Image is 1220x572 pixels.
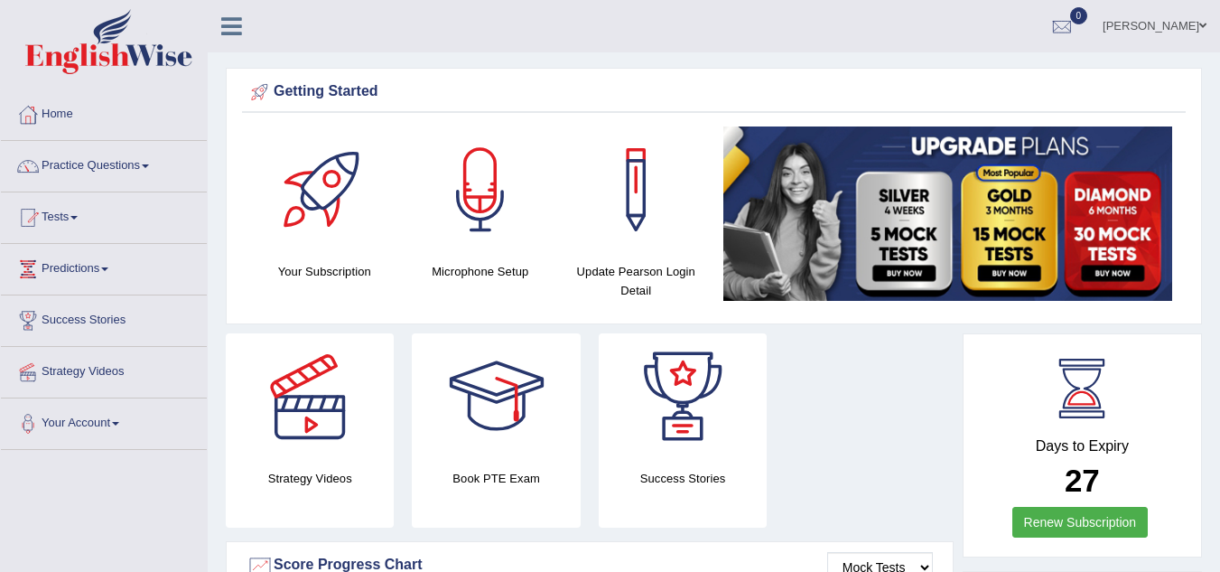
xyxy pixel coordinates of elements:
[567,262,705,300] h4: Update Pearson Login Detail
[1,399,207,444] a: Your Account
[412,262,550,281] h4: Microphone Setup
[723,127,1173,301] img: small5.jpg
[1,347,207,392] a: Strategy Videos
[599,469,767,488] h4: Success Stories
[1065,463,1100,498] b: 27
[1,89,207,135] a: Home
[1012,507,1149,538] a: Renew Subscription
[247,79,1181,106] div: Getting Started
[1,192,207,238] a: Tests
[1,244,207,289] a: Predictions
[256,262,394,281] h4: Your Subscription
[1,295,207,341] a: Success Stories
[412,469,580,488] h4: Book PTE Exam
[1,141,207,186] a: Practice Questions
[1070,7,1088,24] span: 0
[226,469,394,488] h4: Strategy Videos
[983,438,1181,455] h4: Days to Expiry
